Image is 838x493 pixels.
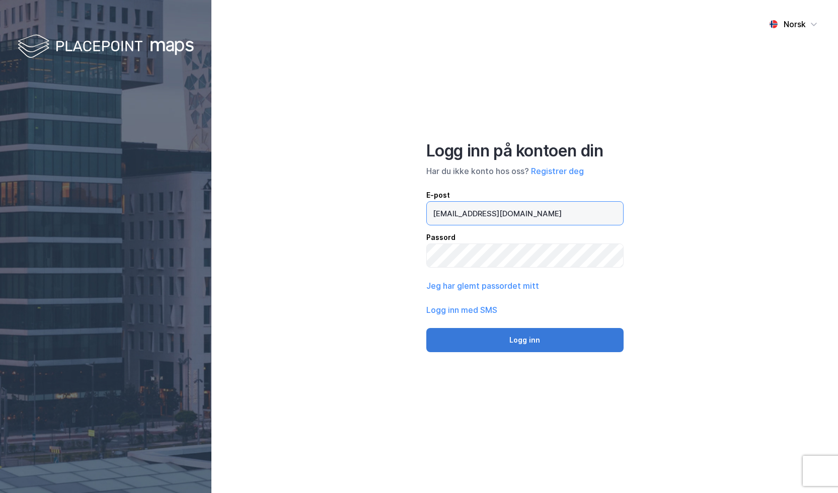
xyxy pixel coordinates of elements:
[788,445,838,493] iframe: Chat Widget
[426,141,624,161] div: Logg inn på kontoen din
[531,165,584,177] button: Registrer deg
[426,231,624,243] div: Passord
[426,165,624,177] div: Har du ikke konto hos oss?
[18,32,194,62] img: logo-white.f07954bde2210d2a523dddb988cd2aa7.svg
[784,18,806,30] div: Norsk
[426,328,624,352] button: Logg inn
[426,304,497,316] button: Logg inn med SMS
[788,445,838,493] div: Kontrollprogram for chat
[426,280,539,292] button: Jeg har glemt passordet mitt
[426,189,624,201] div: E-post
